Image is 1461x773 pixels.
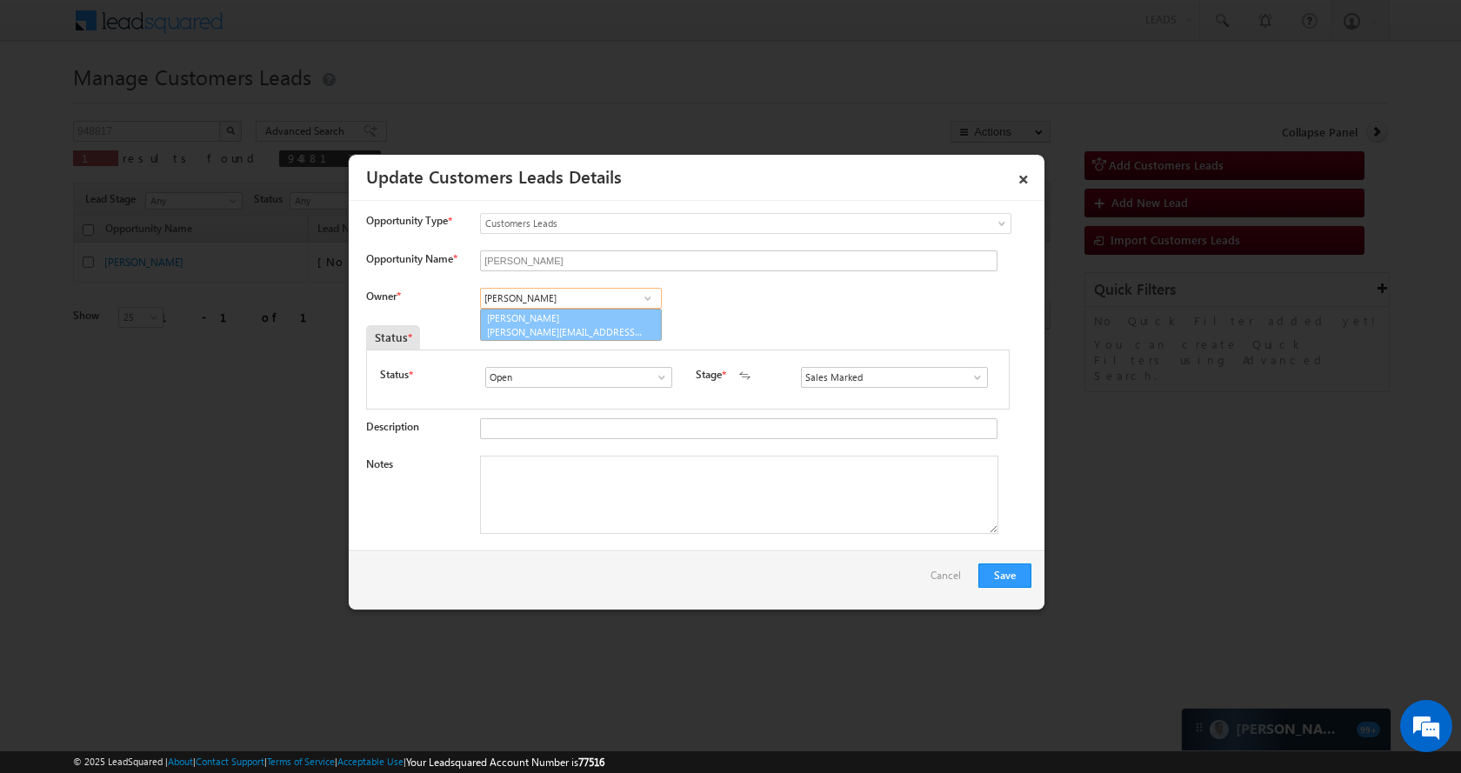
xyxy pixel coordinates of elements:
[480,288,662,309] input: Type to Search
[366,325,420,350] div: Status
[480,309,662,342] a: [PERSON_NAME]
[646,369,668,386] a: Show All Items
[237,536,316,559] em: Start Chat
[366,290,400,303] label: Owner
[366,252,457,265] label: Opportunity Name
[366,457,393,470] label: Notes
[30,91,73,114] img: d_60004797649_company_0_60004797649
[380,367,409,383] label: Status
[801,367,988,388] input: Type to Search
[978,563,1031,588] button: Save
[931,563,970,596] a: Cancel
[73,754,604,770] span: © 2025 LeadSquared | | | | |
[578,756,604,769] span: 77516
[23,161,317,521] textarea: Type your message and hit 'Enter'
[196,756,264,767] a: Contact Support
[366,213,448,229] span: Opportunity Type
[487,325,644,338] span: [PERSON_NAME][EMAIL_ADDRESS][PERSON_NAME][DOMAIN_NAME]
[485,367,672,388] input: Type to Search
[337,756,404,767] a: Acceptable Use
[366,163,622,188] a: Update Customers Leads Details
[267,756,335,767] a: Terms of Service
[962,369,984,386] a: Show All Items
[285,9,327,50] div: Minimize live chat window
[168,756,193,767] a: About
[637,290,658,307] a: Show All Items
[90,91,292,114] div: Chat with us now
[406,756,604,769] span: Your Leadsquared Account Number is
[696,367,722,383] label: Stage
[480,213,1011,234] a: Customers Leads
[366,420,419,433] label: Description
[1009,161,1038,191] a: ×
[481,216,940,231] span: Customers Leads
